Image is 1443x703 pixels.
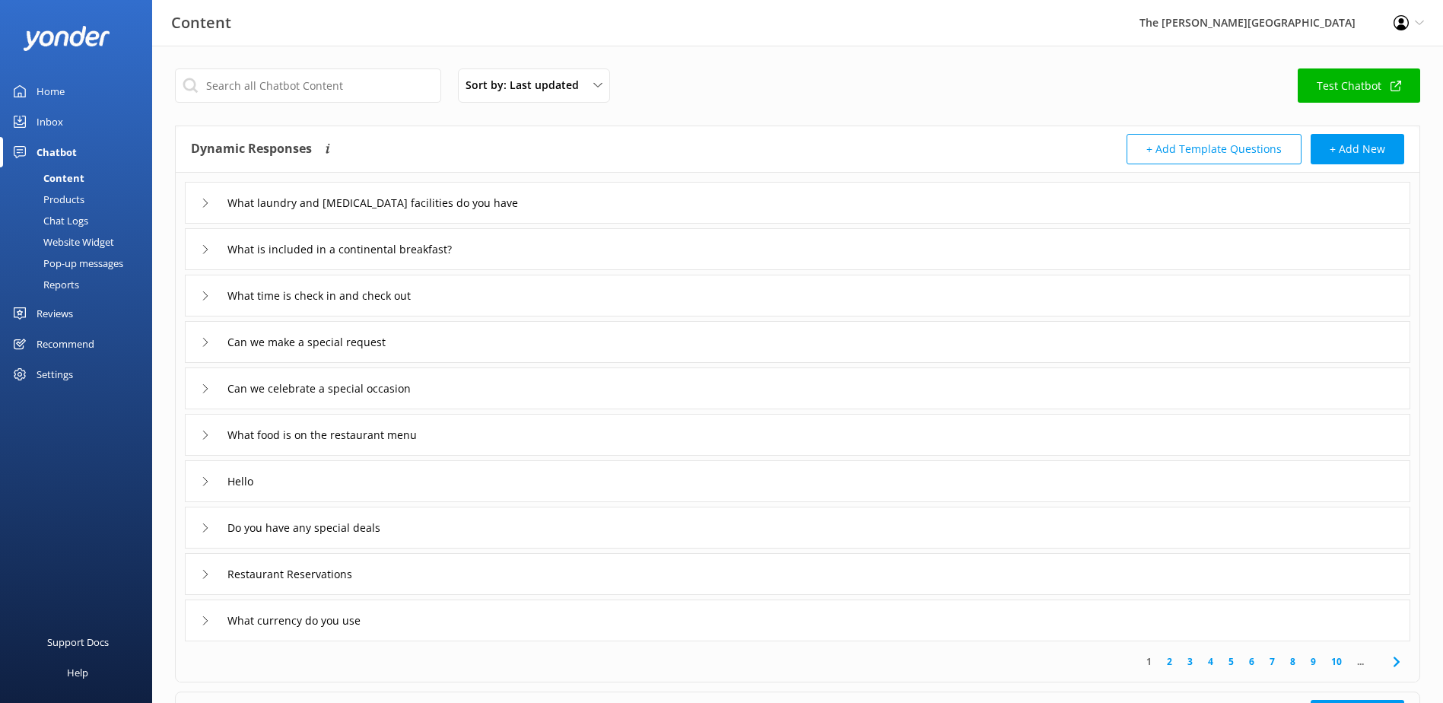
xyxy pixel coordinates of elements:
a: 2 [1159,654,1180,669]
img: yonder-white-logo.png [23,26,110,51]
div: Content [9,167,84,189]
div: Reports [9,274,79,295]
button: + Add New [1311,134,1404,164]
div: Website Widget [9,231,114,253]
a: Products [9,189,152,210]
button: + Add Template Questions [1127,134,1302,164]
div: Chatbot [37,137,77,167]
a: 8 [1282,654,1303,669]
div: Pop-up messages [9,253,123,274]
div: Recommend [37,329,94,359]
a: Content [9,167,152,189]
a: Website Widget [9,231,152,253]
a: 5 [1221,654,1241,669]
div: Settings [37,359,73,390]
a: 1 [1139,654,1159,669]
div: Inbox [37,107,63,137]
a: 4 [1200,654,1221,669]
div: Reviews [37,298,73,329]
div: Chat Logs [9,210,88,231]
span: Sort by: Last updated [466,77,588,94]
a: 10 [1324,654,1349,669]
a: Chat Logs [9,210,152,231]
div: Products [9,189,84,210]
div: Help [67,657,88,688]
span: ... [1349,654,1371,669]
div: Home [37,76,65,107]
input: Search all Chatbot Content [175,68,441,103]
a: 6 [1241,654,1262,669]
a: Test Chatbot [1298,68,1420,103]
a: Pop-up messages [9,253,152,274]
a: 9 [1303,654,1324,669]
a: 3 [1180,654,1200,669]
div: Support Docs [47,627,109,657]
h3: Content [171,11,231,35]
a: Reports [9,274,152,295]
a: 7 [1262,654,1282,669]
h4: Dynamic Responses [191,134,312,164]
